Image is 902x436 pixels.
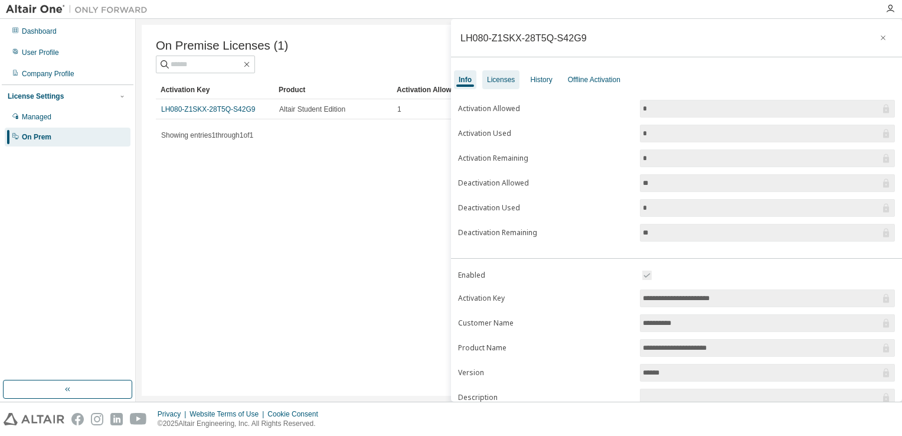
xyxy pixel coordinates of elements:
[110,413,123,425] img: linkedin.svg
[279,105,345,114] span: Altair Student Edition
[267,409,325,419] div: Cookie Consent
[4,413,64,425] img: altair_logo.svg
[458,393,633,402] label: Description
[458,368,633,378] label: Version
[161,131,253,139] span: Showing entries 1 through 1 of 1
[22,48,59,57] div: User Profile
[161,80,269,99] div: Activation Key
[279,80,387,99] div: Product
[8,92,64,101] div: License Settings
[161,105,255,113] a: LH080-Z1SKX-28T5Q-S42G9
[487,75,515,84] div: Licenses
[22,69,74,79] div: Company Profile
[22,112,51,122] div: Managed
[530,75,552,84] div: History
[22,27,57,36] div: Dashboard
[71,413,84,425] img: facebook.svg
[458,271,633,280] label: Enabled
[458,294,633,303] label: Activation Key
[158,409,189,419] div: Privacy
[22,132,51,142] div: On Prem
[158,419,325,429] p: © 2025 Altair Engineering, Inc. All Rights Reserved.
[459,75,472,84] div: Info
[458,104,633,113] label: Activation Allowed
[458,178,633,188] label: Deactivation Allowed
[458,228,633,237] label: Deactivation Remaining
[458,318,633,328] label: Customer Name
[458,129,633,138] label: Activation Used
[458,203,633,213] label: Deactivation Used
[189,409,267,419] div: Website Terms of Use
[458,343,633,353] label: Product Name
[568,75,620,84] div: Offline Activation
[130,413,147,425] img: youtube.svg
[91,413,103,425] img: instagram.svg
[460,33,587,43] div: LH080-Z1SKX-28T5Q-S42G9
[397,80,505,99] div: Activation Allowed
[458,154,633,163] label: Activation Remaining
[397,105,401,114] span: 1
[156,39,288,53] span: On Premise Licenses (1)
[6,4,153,15] img: Altair One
